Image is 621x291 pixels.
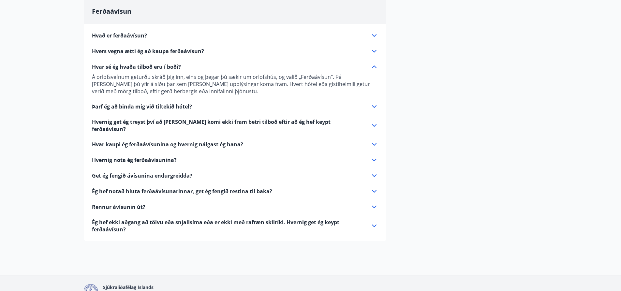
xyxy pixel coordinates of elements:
div: Get ég fengið ávísunina endurgreidda? [92,172,378,180]
div: Hvað er ferðaávísun? [92,32,378,39]
span: Rennur ávísunin út? [92,203,145,211]
span: Hvernig get ég treyst því að [PERSON_NAME] komi ekki fram betri tilboð eftir að ég hef keypt ferð... [92,118,362,133]
div: Hvar sé ég hvaða tilboð eru í boði? [92,71,378,95]
span: Hvers vegna ætti ég að kaupa ferðaávísun? [92,48,204,55]
span: Get ég fengið ávísunina endurgreidda? [92,172,192,179]
span: Hvar sé ég hvaða tilboð eru í boði? [92,63,181,70]
div: Hvernig get ég treyst því að [PERSON_NAME] komi ekki fram betri tilboð eftir að ég hef keypt ferð... [92,118,378,133]
span: Ég hef notað hluta ferðaávísunarinnar, get ég fengið restina til baka? [92,188,272,195]
p: Á orlofsvefnum geturðu skráð þig inn, eins og þegar þú sækir um orlofshús, og valið „Ferðaávísun“... [92,73,378,95]
span: Ég hef ekki aðgang að tölvu eða snjallsíma eða er ekki með rafræn skilríki. Hvernig get ég keypt ... [92,219,362,233]
div: Hvar sé ég hvaða tilboð eru í boði? [92,63,378,71]
span: Hvernig nota ég ferðaávísunina? [92,156,177,164]
span: Sjúkraliðafélag Íslands [103,284,154,290]
div: Hvers vegna ætti ég að kaupa ferðaávísun? [92,47,378,55]
div: Ég hef ekki aðgang að tölvu eða snjallsíma eða er ekki með rafræn skilríki. Hvernig get ég keypt ... [92,219,378,233]
span: Ferðaávísun [92,7,131,16]
div: Hvar kaupi ég ferðaávísunina og hvernig nálgast ég hana? [92,140,378,148]
div: Rennur ávísunin út? [92,203,378,211]
div: Ég hef notað hluta ferðaávísunarinnar, get ég fengið restina til baka? [92,187,378,195]
div: Þarf ég að binda mig við tiltekið hótel? [92,103,378,110]
span: Hvar kaupi ég ferðaávísunina og hvernig nálgast ég hana? [92,141,243,148]
div: Hvernig nota ég ferðaávísunina? [92,156,378,164]
span: Þarf ég að binda mig við tiltekið hótel? [92,103,192,110]
span: Hvað er ferðaávísun? [92,32,147,39]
